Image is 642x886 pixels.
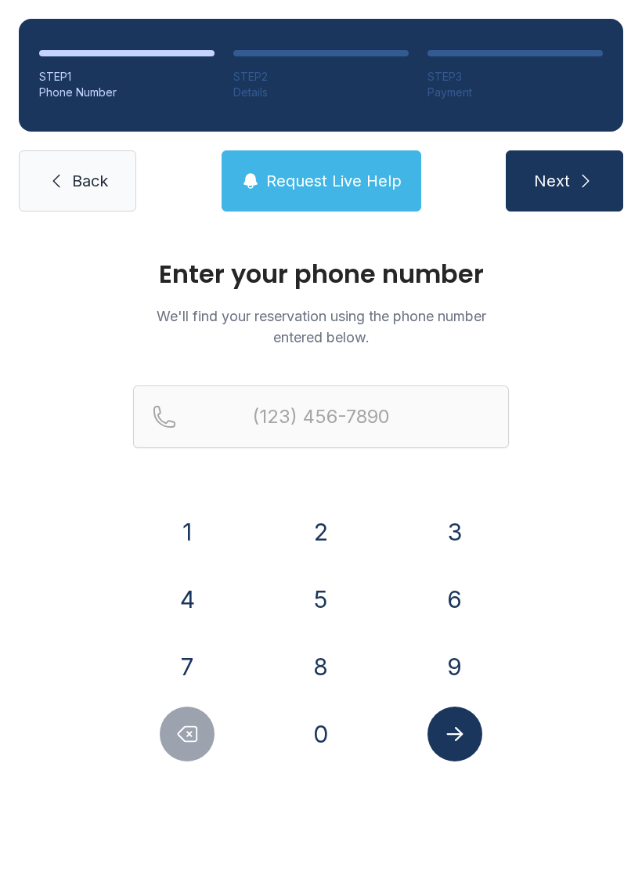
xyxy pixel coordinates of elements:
[233,69,409,85] div: STEP 2
[160,639,215,694] button: 7
[294,572,348,627] button: 5
[427,639,482,694] button: 9
[266,170,402,192] span: Request Live Help
[160,707,215,761] button: Delete number
[39,85,215,100] div: Phone Number
[133,385,509,448] input: Reservation phone number
[39,69,215,85] div: STEP 1
[133,306,509,348] p: We'll find your reservation using the phone number entered below.
[427,707,482,761] button: Submit lookup form
[72,170,108,192] span: Back
[427,572,482,627] button: 6
[294,707,348,761] button: 0
[294,639,348,694] button: 8
[160,572,215,627] button: 4
[133,262,509,287] h1: Enter your phone number
[534,170,570,192] span: Next
[294,504,348,559] button: 2
[427,85,603,100] div: Payment
[233,85,409,100] div: Details
[160,504,215,559] button: 1
[427,504,482,559] button: 3
[427,69,603,85] div: STEP 3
